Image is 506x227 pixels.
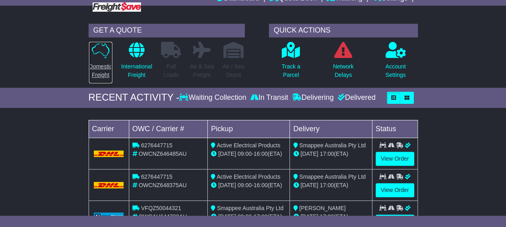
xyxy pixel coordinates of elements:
[179,93,248,102] div: Waiting Collection
[300,151,318,157] span: [DATE]
[248,93,290,102] div: In Transit
[217,205,283,211] span: Smappee Australia Pty Ltd
[141,205,181,211] span: VFQZ50044321
[385,41,406,84] a: AccountSettings
[290,120,372,138] td: Delivery
[293,213,368,221] div: (ETA)
[89,24,245,37] div: GET A QUOTE
[218,151,236,157] span: [DATE]
[282,62,300,79] p: Track a Parcel
[223,62,244,79] p: Air / Sea Depot
[254,213,268,220] span: 17:00
[218,182,236,188] span: [DATE]
[385,62,406,79] p: Account Settings
[211,150,286,158] div: - (ETA)
[299,205,345,211] span: [PERSON_NAME]
[89,120,129,138] td: Carrier
[299,142,366,149] span: Smappee Australia Pty Ltd
[138,182,186,188] span: OWCNZ648375AU
[94,151,124,157] img: DHL.png
[254,182,268,188] span: 16:00
[320,151,334,157] span: 17:00
[141,173,172,180] span: 6276447715
[161,62,181,79] p: Full Loads
[138,213,187,220] span: OWCAU644722AU
[238,151,252,157] span: 09:00
[300,182,318,188] span: [DATE]
[372,120,417,138] td: Status
[333,62,353,79] p: Network Delays
[89,41,113,84] a: DomesticFreight
[121,62,152,79] p: International Freight
[293,181,368,190] div: (ETA)
[94,213,124,221] img: GetCarrierServiceLogo
[190,62,214,79] p: Air & Sea Freight
[376,152,414,166] a: View Order
[211,213,286,221] div: - (ETA)
[238,213,252,220] span: 09:00
[121,41,153,84] a: InternationalFreight
[333,41,354,84] a: NetworkDelays
[89,92,180,103] div: RECENT ACTIVITY -
[211,181,286,190] div: - (ETA)
[138,151,186,157] span: OWCNZ646485AU
[336,93,376,102] div: Delivered
[300,213,318,220] span: [DATE]
[89,62,112,79] p: Domestic Freight
[217,173,280,180] span: Active Electrical Products
[208,120,290,138] td: Pickup
[218,213,236,220] span: [DATE]
[238,182,252,188] span: 09:00
[217,142,280,149] span: Active Electrical Products
[141,142,172,149] span: 6276447715
[320,213,334,220] span: 17:00
[254,151,268,157] span: 16:00
[376,183,414,197] a: View Order
[94,182,124,188] img: DHL.png
[269,24,418,37] div: QUICK ACTIONS
[93,2,141,12] img: Freight Save
[129,120,208,138] td: OWC / Carrier #
[290,93,336,102] div: Delivering
[281,41,301,84] a: Track aParcel
[293,150,368,158] div: (ETA)
[299,173,366,180] span: Smappee Australia Pty Ltd
[320,182,334,188] span: 17:00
